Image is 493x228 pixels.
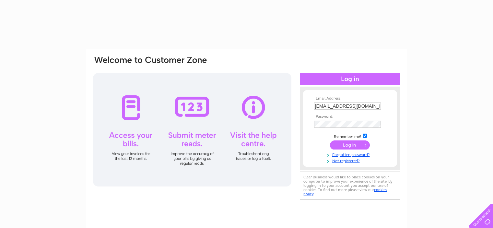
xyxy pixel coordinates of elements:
[330,140,370,150] input: Submit
[312,96,388,101] th: Email Address:
[314,151,388,157] a: Forgotten password?
[312,133,388,139] td: Remember me?
[303,187,387,196] a: cookies policy
[314,157,388,163] a: Not registered?
[312,114,388,119] th: Password:
[300,172,400,200] div: Clear Business would like to place cookies on your computer to improve your experience of the sit...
